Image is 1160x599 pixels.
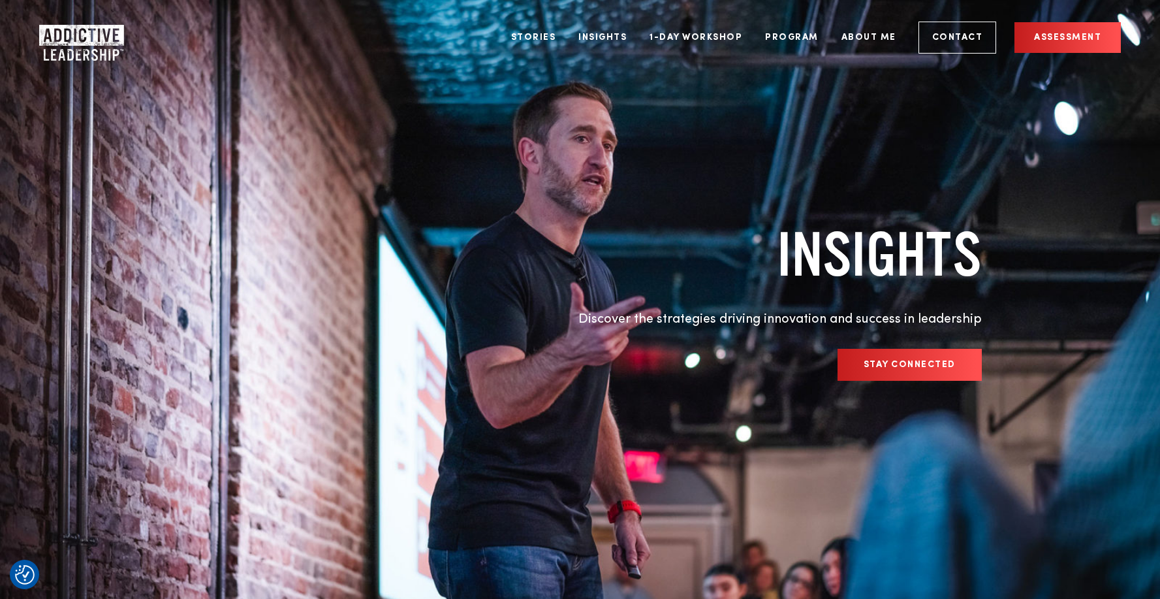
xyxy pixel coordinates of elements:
h1: Insights [375,218,982,290]
a: Contact [918,22,997,54]
a: Insights [569,13,636,62]
a: Program [755,13,828,62]
a: Home [39,25,118,51]
button: Consent Preferences [15,565,35,585]
a: Assessment [1014,22,1121,53]
a: Stay Connected [838,349,982,381]
img: Revisit consent button [15,565,35,585]
a: About Me [832,13,906,62]
a: 1-Day Workshop [640,13,752,62]
span: Discover the strategies driving innovation and success in leadership [578,313,982,326]
a: Stories [501,13,566,62]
